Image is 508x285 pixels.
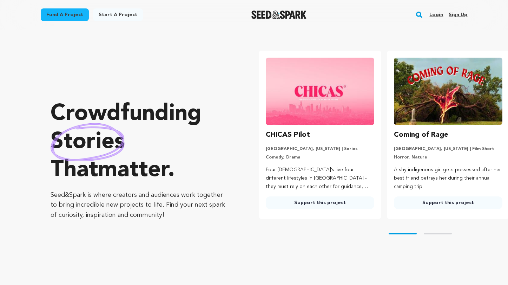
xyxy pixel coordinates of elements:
[266,166,374,191] p: Four [DEMOGRAPHIC_DATA]’s live four different lifestyles in [GEOGRAPHIC_DATA] - they must rely on...
[394,155,502,160] p: Horror, Nature
[266,146,374,152] p: [GEOGRAPHIC_DATA], [US_STATE] | Series
[93,8,143,21] a: Start a project
[394,166,502,191] p: A shy indigenous girl gets possessed after her best friend betrays her during their annual campin...
[394,129,448,141] h3: Coming of Rage
[41,8,89,21] a: Fund a project
[266,129,310,141] h3: CHICAS Pilot
[51,190,231,220] p: Seed&Spark is where creators and audiences work together to bring incredible new projects to life...
[429,9,443,20] a: Login
[266,155,374,160] p: Comedy, Drama
[251,11,306,19] img: Seed&Spark Logo Dark Mode
[51,123,125,161] img: hand sketched image
[51,100,231,184] p: Crowdfunding that .
[98,159,168,182] span: matter
[266,58,374,125] img: CHICAS Pilot image
[251,11,306,19] a: Seed&Spark Homepage
[394,58,502,125] img: Coming of Rage image
[449,9,467,20] a: Sign up
[394,196,502,209] a: Support this project
[266,196,374,209] a: Support this project
[394,146,502,152] p: [GEOGRAPHIC_DATA], [US_STATE] | Film Short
